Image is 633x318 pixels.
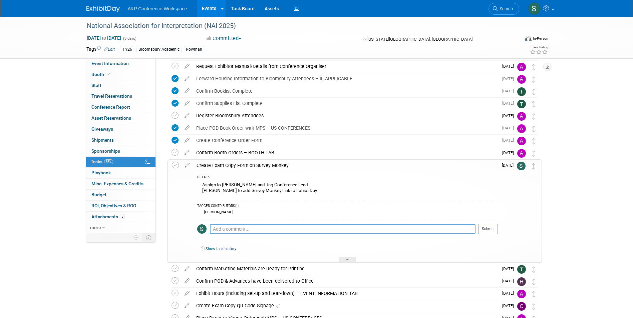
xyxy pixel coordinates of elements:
a: edit [181,88,193,94]
img: Taylor Thompson [517,87,526,96]
img: Amanda Oney [517,124,526,133]
a: edit [181,290,193,296]
img: Amanda Oney [517,149,526,158]
a: Show task history [206,246,236,251]
a: edit [181,303,193,309]
i: Move task [532,126,536,132]
div: [PERSON_NAME] [202,210,233,214]
a: Booth [86,69,155,80]
a: Edit [104,47,115,52]
span: Giveaways [91,126,113,132]
i: Move task [532,291,536,297]
i: Move task [532,266,536,273]
div: Assign to [PERSON_NAME] and Tag Conference Lead [PERSON_NAME] to add Survey Monkey Link to Exhibi... [197,181,498,196]
span: A&P Conference Workspace [128,6,187,11]
span: [DATE] [502,101,517,106]
span: [DATE] [502,113,517,118]
div: Place POD Book Order with MPS – US CONFERENCES [193,122,498,134]
a: Attachments5 [86,212,155,222]
a: edit [181,76,193,82]
div: TAGGED CONTRIBUTORS [197,204,498,209]
a: edit [181,113,193,119]
span: Tasks [91,159,113,164]
a: Event Information [86,58,155,69]
a: Asset Reservations [86,113,155,124]
span: [DATE] [502,291,517,296]
span: (1) [235,204,239,208]
img: Taylor Thompson [517,100,526,108]
a: edit [181,137,193,143]
span: 5 [120,214,125,219]
a: edit [181,150,193,156]
img: Taylor Thompson [517,265,526,274]
span: to [101,35,107,41]
div: Confirm Booklist Complete [193,85,498,97]
div: Event Format [480,35,549,45]
a: Travel Reservations [86,91,155,102]
span: [DATE] [502,89,517,93]
span: [DATE] [502,163,517,168]
div: Bloomsbury Academic [136,46,182,53]
span: [DATE] [502,150,517,155]
div: In-Person [533,36,548,41]
span: [US_STATE][GEOGRAPHIC_DATA], [GEOGRAPHIC_DATA] [367,37,472,42]
img: ExhibitDay [86,6,120,12]
span: Asset Reservations [91,115,131,121]
span: 36% [104,159,113,164]
div: Confirm Booth Orders – BOOTH TAB [193,147,498,158]
a: Shipments [86,135,155,146]
div: Create Conference Order Form [193,135,498,146]
img: Amanda Oney [517,63,526,71]
i: Move task [532,64,536,70]
td: Personalize Event Tab Strip [130,233,142,242]
button: Committed [204,35,244,42]
span: Playbook [91,170,111,175]
span: Attachments [91,214,125,219]
div: Create Exam Copy QR Code Signage [193,300,498,311]
i: Move task [532,101,536,107]
a: edit [181,100,193,106]
img: Hannah Siegel [517,277,526,286]
span: [DATE] [502,303,517,308]
span: Misc. Expenses & Credits [91,181,143,186]
img: Samantha Klein [517,162,526,170]
span: Travel Reservations [91,93,132,99]
span: ROI, Objectives & ROO [91,203,136,208]
div: Event Rating [530,46,548,49]
img: Amanda Oney [517,290,526,298]
img: Format-Inperson.png [525,36,532,41]
div: Request Exhibitor Manual/Details from Conference Organiser [193,61,498,72]
i: Move task [532,76,536,83]
i: Move task [532,150,536,157]
button: Submit [478,224,498,234]
div: FY26 [121,46,134,53]
a: edit [181,63,193,69]
div: Exhibit Hours (including set-up and tear-down) – EVENT INFORMATION TAB [193,288,498,299]
i: Move task [532,163,535,169]
i: Move task [532,303,536,310]
img: Amanda Oney [517,112,526,121]
img: Christine Ritchlin [517,302,526,311]
a: edit [181,278,193,284]
a: Tasks36% [86,157,155,167]
td: Toggle Event Tabs [142,233,155,242]
a: edit [181,266,193,272]
img: Amanda Oney [517,75,526,84]
span: [DATE] [DATE] [86,35,121,41]
span: [DATE] [502,279,517,283]
div: Register Bloomsbury Attendees [193,110,498,121]
span: Sponsorships [91,148,120,154]
span: Conference Report [91,104,130,110]
a: edit [182,162,193,168]
span: [DATE] [502,76,517,81]
div: National Association for Interpretation (NAI 2025) [84,20,509,32]
div: DETAILS [197,175,498,181]
span: Event Information [91,61,129,66]
a: more [86,222,155,233]
i: Booth reservation complete [107,72,110,76]
a: Search [489,3,519,15]
div: Confirm Supplies List Complete [193,98,498,109]
span: Budget [91,192,106,197]
td: Tags [86,46,115,53]
i: Move task [532,138,536,144]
